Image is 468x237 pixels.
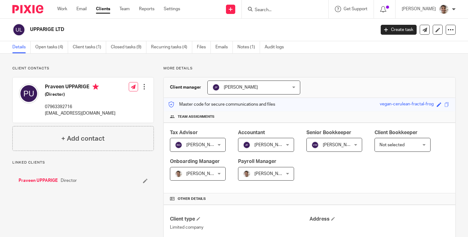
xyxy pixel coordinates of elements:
img: svg%3E [19,84,39,103]
p: [PERSON_NAME] [402,6,436,12]
a: Work [57,6,67,12]
span: Director [61,178,77,184]
p: [EMAIL_ADDRESS][DOMAIN_NAME] [45,110,115,116]
div: vegan-cerulean-fractal-frog [380,101,434,108]
img: PXL_20240409_141816916.jpg [175,170,182,178]
i: Primary [93,84,99,90]
p: Limited company [170,224,310,230]
h4: + Add contact [61,134,105,143]
a: Audit logs [265,41,288,53]
a: Files [197,41,211,53]
p: Linked clients [12,160,154,165]
span: [PERSON_NAME] [323,143,357,147]
a: Recurring tasks (4) [151,41,192,53]
a: Details [12,41,31,53]
a: Clients [96,6,110,12]
p: Master code for secure communications and files [168,101,275,108]
a: Emails [215,41,233,53]
h4: Praveen UPPARIGE [45,84,115,91]
p: More details [163,66,456,71]
span: Onboarding Manager [170,159,220,164]
h4: Client type [170,216,310,222]
span: [PERSON_NAME] [254,143,288,147]
img: svg%3E [212,84,220,91]
img: PXL_20240409_141816916.jpg [243,170,250,178]
span: Tax Advisor [170,130,198,135]
a: Client tasks (1) [73,41,106,53]
a: Praveen UPPARIGE [19,178,58,184]
a: Open tasks (4) [35,41,68,53]
span: Senior Bookkeeper [306,130,351,135]
a: Email [76,6,87,12]
span: Other details [178,196,206,201]
h4: Address [310,216,449,222]
span: [PERSON_NAME] [224,85,258,90]
span: Team assignments [178,114,214,119]
img: svg%3E [175,141,182,149]
h5: (Director) [45,91,115,98]
h2: UPPARIGE LTD [30,26,303,33]
span: [PERSON_NAME] [186,172,220,176]
a: Team [119,6,130,12]
p: 07963392716 [45,104,115,110]
span: Client Bookkeeper [375,130,418,135]
img: svg%3E [243,141,250,149]
img: Pixie [12,5,43,13]
span: [PERSON_NAME] [254,172,288,176]
a: Notes (1) [237,41,260,53]
h3: Client manager [170,84,201,90]
a: Reports [139,6,154,12]
img: svg%3E [311,141,319,149]
span: [PERSON_NAME] [186,143,220,147]
input: Search [254,7,310,13]
a: Settings [164,6,180,12]
p: Client contacts [12,66,154,71]
span: Get Support [344,7,367,11]
span: Not selected [379,143,405,147]
img: svg%3E [12,23,25,36]
span: Payroll Manager [238,159,276,164]
a: Create task [381,25,417,35]
img: PXL_20240409_141816916.jpg [439,4,449,14]
span: Accountant [238,130,265,135]
a: Closed tasks (9) [111,41,146,53]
